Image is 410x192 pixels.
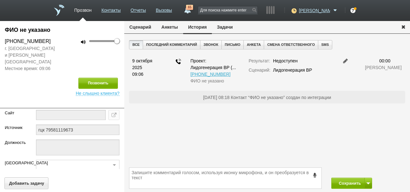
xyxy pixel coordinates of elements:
label: [GEOGRAPHIC_DATA] [5,160,26,166]
div: [PHONE_NUMBER] [5,38,57,45]
span: г. [GEOGRAPHIC_DATA] и [PERSON_NAME][GEOGRAPHIC_DATA] [5,45,57,65]
label: Должность [5,139,26,146]
a: Отчеты [131,4,146,14]
span: Недоступен [273,58,298,63]
a: На главную [54,5,64,16]
button: Анкета [243,40,264,49]
button: Все [129,40,143,49]
span: 65 [186,5,193,10]
button: SMS [318,40,332,49]
a: Вызовы [156,4,172,14]
label: Сайт [5,110,26,116]
p: [DATE] 08:18 Контакт “ФИО не указано” создан по интеграции [132,94,402,101]
a: Контакты [101,4,120,14]
span: Результат: [248,58,270,63]
div: ? [350,8,356,13]
button: Добавить задачу [4,177,48,189]
span: Лидогенерация ВР [273,68,312,73]
a: 65 [182,5,193,12]
label: Источник [5,124,26,131]
button: История [183,21,212,34]
div: Звонок по проекту [176,59,181,66]
a: Прозвон [74,4,92,14]
button: Последний комментарий [143,40,200,49]
span: Сценарий: [248,68,270,73]
div: 09:06 [132,71,158,78]
span: [PERSON_NAME] [299,7,330,14]
a: [PHONE_NUMBER] [191,72,231,77]
span: Не слышно клиента? [76,89,119,96]
input: Для поиска нажмите enter [198,6,257,14]
button: Звонок [200,40,222,49]
button: Сохранить [331,178,365,189]
div: Лидогенерация ВР (andreev_gck) [191,58,239,71]
a: [PERSON_NAME] [299,7,339,13]
div: ФИО не указано [5,26,119,34]
div: [PERSON_NAME] [365,64,391,71]
button: Письмо [221,40,244,49]
span: 00:00 [379,58,390,63]
button: Задачи [212,21,238,33]
button: Сценарий [124,21,156,33]
div: ФИО не указано [191,78,239,84]
button: Анкеты [156,21,183,33]
button: Позвонить [78,78,118,89]
span: Местное время: 09:06 [5,65,57,72]
button: Смена ответственного [264,40,318,49]
div: 9 октября 2025 [132,58,158,71]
